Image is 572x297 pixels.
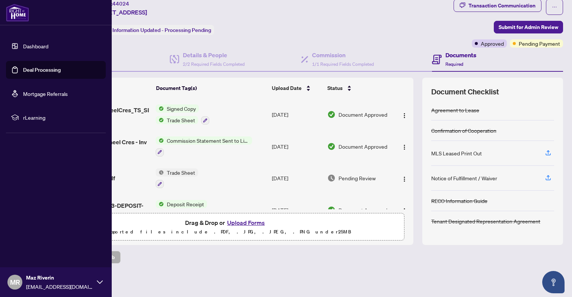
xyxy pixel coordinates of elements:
span: Required [445,61,463,67]
img: Status Icon [156,104,164,113]
span: Commission Statement Sent to Listing Brokerage [164,136,252,145]
span: Document Checklist [431,87,499,97]
button: Status IconTrade Sheet [156,168,198,188]
span: Status [327,84,343,92]
span: Signed Copy [164,104,199,113]
span: ellipsis [552,4,557,10]
button: Logo [398,172,410,184]
h4: Commission [312,51,374,59]
div: Notice of Fulfillment / Waiver [431,174,497,182]
td: [DATE] [269,194,324,226]
span: 2/2 Required Fields Completed [183,61,245,67]
span: Maz Riverin [26,274,93,282]
td: [DATE] [269,99,324,130]
span: MR [10,277,20,287]
button: Submit for Admin Review [494,21,563,33]
span: rLearning [23,113,101,122]
span: Document Approved [339,206,387,214]
span: Drag & Drop orUpload FormsSupported files include .PDF, .JPG, .JPEG, .PNG under25MB [48,213,404,241]
button: Logo [398,204,410,216]
p: Supported files include .PDF, .JPG, .JPEG, .PNG under 25 MB [53,227,400,236]
h4: Documents [445,51,476,59]
img: Status Icon [156,136,164,145]
span: Deposit Receipt [164,200,207,208]
a: Dashboard [23,43,48,49]
img: Logo [401,113,407,119]
span: [EMAIL_ADDRESS][DOMAIN_NAME] [26,283,93,291]
button: Open asap [542,271,565,293]
div: Tenant Designated Representation Agreement [431,217,540,225]
span: Pending Review [339,174,376,182]
span: Information Updated - Processing Pending [112,27,211,33]
button: Logo [398,141,410,152]
span: Document Approved [339,110,387,119]
span: Trade Sheet [164,116,198,124]
td: [DATE] [269,162,324,194]
img: Document Status [327,174,336,182]
button: Logo [398,109,410,120]
img: Logo [401,208,407,214]
span: 1/1 Required Fields Completed [312,61,374,67]
img: logo [6,4,29,22]
a: Mortgage Referrals [23,90,68,97]
button: Upload Forms [225,218,267,227]
div: MLS Leased Print Out [431,149,482,157]
div: Confirmation of Cooperation [431,126,496,135]
span: Pending Payment [519,39,560,48]
h4: Details & People [183,51,245,59]
img: Status Icon [156,200,164,208]
a: Deal Processing [23,67,61,73]
th: Status [324,78,394,99]
span: Drag & Drop or [185,218,267,227]
th: Upload Date [269,78,324,99]
span: Upload Date [272,84,302,92]
div: RECO Information Guide [431,197,487,205]
img: Status Icon [156,116,164,124]
div: Status: [92,25,214,35]
img: Document Status [327,110,336,119]
span: [STREET_ADDRESS] [92,8,147,17]
span: Submit for Admin Review [499,21,558,33]
img: Status Icon [156,168,164,177]
th: Document Tag(s) [153,78,269,99]
td: [DATE] [269,130,324,162]
img: Document Status [327,142,336,151]
img: Logo [401,144,407,150]
div: Agreement to Lease [431,106,479,114]
button: Status IconDeposit Receipt [156,200,207,220]
span: Approved [481,39,504,48]
button: Status IconSigned CopyStatus IconTrade Sheet [156,104,209,125]
span: Document Approved [339,142,387,151]
span: 44024 [112,0,129,7]
img: Logo [401,176,407,182]
img: Document Status [327,206,336,214]
button: Status IconCommission Statement Sent to Listing Brokerage [156,136,252,156]
span: Trade Sheet [164,168,198,177]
